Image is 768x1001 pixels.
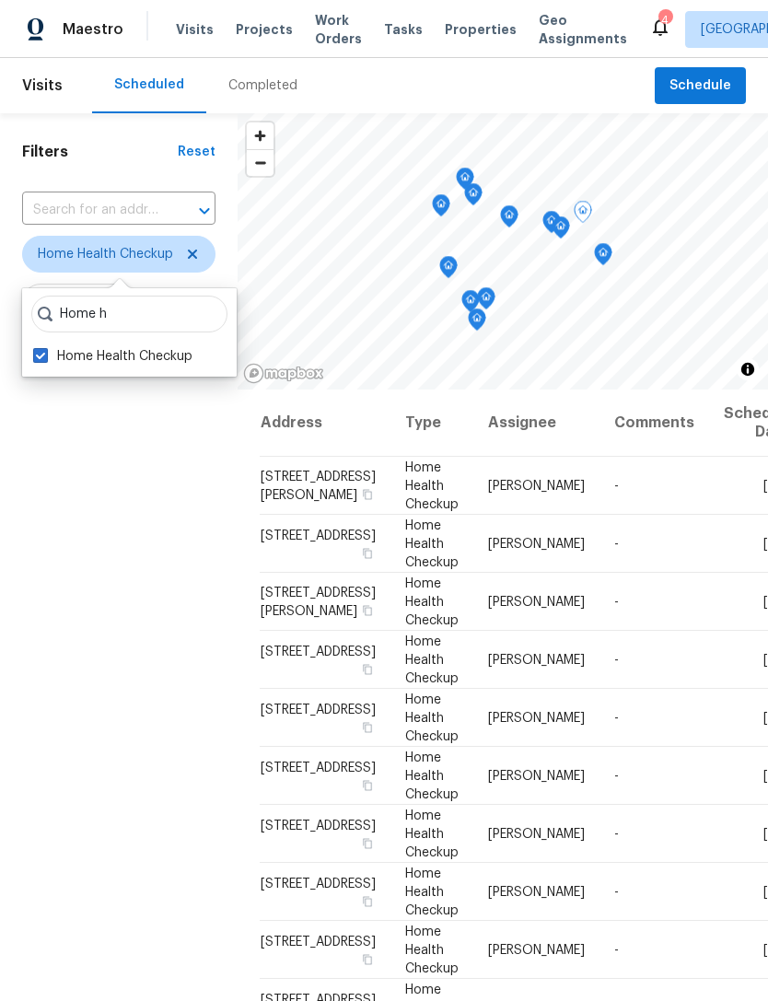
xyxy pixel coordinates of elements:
[38,245,173,263] span: Home Health Checkup
[405,751,459,800] span: Home Health Checkup
[114,76,184,94] div: Scheduled
[176,20,214,39] span: Visits
[737,358,759,380] button: Toggle attribution
[594,243,612,272] div: Map marker
[261,529,376,541] span: [STREET_ADDRESS]
[614,827,619,840] span: -
[33,347,192,366] label: Home Health Checkup
[614,769,619,782] span: -
[488,479,585,492] span: [PERSON_NAME]
[359,950,376,967] button: Copy Address
[477,287,495,316] div: Map marker
[488,595,585,608] span: [PERSON_NAME]
[658,11,671,29] div: 4
[456,168,474,196] div: Map marker
[359,485,376,502] button: Copy Address
[261,819,376,832] span: [STREET_ADDRESS]
[488,653,585,666] span: [PERSON_NAME]
[488,537,585,550] span: [PERSON_NAME]
[574,201,592,229] div: Map marker
[247,150,273,176] span: Zoom out
[614,885,619,898] span: -
[247,122,273,149] button: Zoom in
[552,216,570,245] div: Map marker
[243,363,324,384] a: Mapbox homepage
[488,943,585,956] span: [PERSON_NAME]
[261,470,376,501] span: [STREET_ADDRESS][PERSON_NAME]
[405,693,459,742] span: Home Health Checkup
[261,586,376,617] span: [STREET_ADDRESS][PERSON_NAME]
[468,308,486,337] div: Map marker
[192,198,217,224] button: Open
[359,718,376,735] button: Copy Address
[359,834,376,851] button: Copy Address
[473,390,599,457] th: Assignee
[261,703,376,716] span: [STREET_ADDRESS]
[488,769,585,782] span: [PERSON_NAME]
[405,576,459,626] span: Home Health Checkup
[432,194,450,223] div: Map marker
[228,76,297,95] div: Completed
[247,149,273,176] button: Zoom out
[614,711,619,724] span: -
[236,20,293,39] span: Projects
[500,205,518,234] div: Map marker
[539,11,627,48] span: Geo Assignments
[655,67,746,105] button: Schedule
[464,183,483,212] div: Map marker
[315,11,362,48] span: Work Orders
[22,196,164,225] input: Search for an address...
[405,634,459,684] span: Home Health Checkup
[405,518,459,568] span: Home Health Checkup
[22,143,178,161] h1: Filters
[742,359,753,379] span: Toggle attribution
[614,595,619,608] span: -
[488,711,585,724] span: [PERSON_NAME]
[599,390,709,457] th: Comments
[384,23,423,36] span: Tasks
[614,653,619,666] span: -
[261,877,376,890] span: [STREET_ADDRESS]
[390,390,473,457] th: Type
[261,761,376,774] span: [STREET_ADDRESS]
[439,256,458,285] div: Map marker
[63,20,123,39] span: Maestro
[445,20,517,39] span: Properties
[359,544,376,561] button: Copy Address
[260,390,390,457] th: Address
[488,885,585,898] span: [PERSON_NAME]
[178,143,215,161] div: Reset
[359,776,376,793] button: Copy Address
[359,601,376,618] button: Copy Address
[488,827,585,840] span: [PERSON_NAME]
[542,211,561,239] div: Map marker
[614,537,619,550] span: -
[359,660,376,677] button: Copy Address
[405,460,459,510] span: Home Health Checkup
[405,867,459,916] span: Home Health Checkup
[405,925,459,974] span: Home Health Checkup
[261,935,376,948] span: [STREET_ADDRESS]
[405,809,459,858] span: Home Health Checkup
[669,75,731,98] span: Schedule
[614,943,619,956] span: -
[261,645,376,658] span: [STREET_ADDRESS]
[359,892,376,909] button: Copy Address
[614,479,619,492] span: -
[461,290,480,319] div: Map marker
[22,65,63,106] span: Visits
